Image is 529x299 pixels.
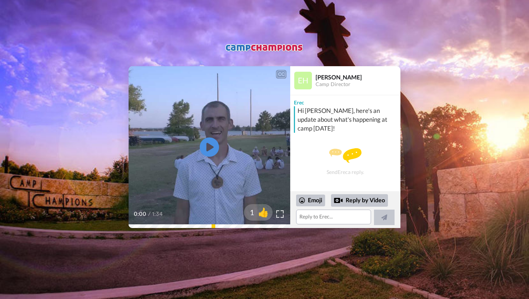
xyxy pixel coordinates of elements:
[244,204,273,221] button: 1👍
[296,195,325,206] div: Emoji
[277,71,286,78] div: CC
[329,148,361,163] img: message.svg
[244,207,254,217] span: 1
[148,210,151,218] span: /
[254,206,273,218] span: 👍
[290,95,400,106] div: Erec
[298,106,399,133] div: Hi [PERSON_NAME], here's an update about what's happening at camp [DATE]!
[152,210,165,218] span: 1:34
[334,196,343,205] div: Reply by Video
[134,210,147,218] span: 0:00
[276,210,284,218] img: Full screen
[316,81,400,88] div: Camp Director
[331,194,388,207] div: Reply by Video
[290,136,400,188] div: Send Erec a reply.
[294,72,312,89] img: Profile Image
[224,41,305,55] img: logo
[316,74,400,81] div: [PERSON_NAME]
